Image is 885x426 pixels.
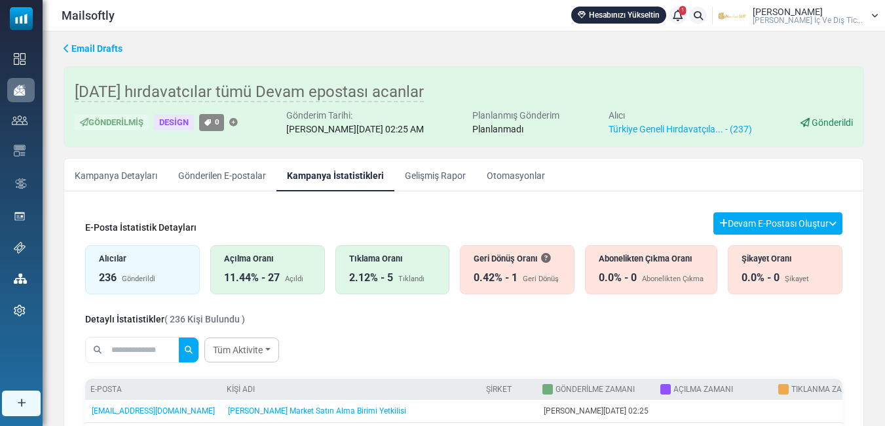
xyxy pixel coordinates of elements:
a: Email Drafts [64,42,122,56]
div: 236 [99,270,117,286]
img: landing_pages.svg [14,210,26,222]
a: Otomasyonlar [476,159,555,191]
a: Tüm Aktivite [204,338,279,362]
a: Türkiye Geneli Hırdavatçıla... - (237) [609,124,752,134]
a: Gelişmiş Rapor [394,159,476,191]
a: [EMAIL_ADDRESS][DOMAIN_NAME] [92,406,215,416]
span: 1 [679,6,687,15]
td: [PERSON_NAME][DATE] 02:25 [537,400,655,423]
span: 0 [215,117,219,126]
div: Geri Dönüş Oranı [474,252,561,265]
a: Açılma Zamanı [673,385,733,394]
a: Etiket Ekle [229,119,238,127]
a: E-posta [90,385,122,394]
div: 0.0% - 0 [599,270,637,286]
a: [PERSON_NAME] Market Satın Alma Birimi Yetkilisi [228,406,406,416]
img: workflow.svg [14,176,28,191]
div: Gönderim Tarihi: [286,109,424,123]
div: Geri Dönüş [523,274,559,285]
div: Detaylı İstatistikler [85,313,245,326]
div: Alıcılar [99,252,186,265]
a: Gönderilme Zamanı [555,385,635,394]
img: campaigns-icon-active.png [14,85,26,96]
div: Açılma Oranı [224,252,311,265]
button: Devam E-Postası Oluştur [713,212,842,235]
a: User Logo [PERSON_NAME] [PERSON_NAME] İç Ve Dış Tic... [717,6,878,26]
a: Kişi Adı [227,385,255,394]
span: Gönderildi [812,117,853,128]
span: ( 236 Kişi Bulundu ) [164,314,245,324]
div: Açıldı [285,274,303,285]
a: Tıklanma Zamanı [791,385,861,394]
span: [DATE] hırdavatcılar tümü Devam epostası acanlar [75,83,424,102]
div: Tıklama Oranı [349,252,436,265]
img: User Logo [717,6,749,26]
div: Gönderildi [122,274,155,285]
div: 0.42% - 1 [474,270,518,286]
div: Planlanmış Gönderim [472,109,559,123]
div: Alıcı [609,109,752,123]
div: Tıklandı [398,274,424,285]
div: Şikayet [785,274,809,285]
span: [PERSON_NAME] İç Ve Dış Tic... [753,16,863,24]
div: 2.12% - 5 [349,270,393,286]
img: email-templates-icon.svg [14,145,26,157]
div: 11.44% - 27 [224,270,280,286]
div: E-Posta İstatistik Detayları [85,221,197,235]
span: Mailsoftly [62,7,115,24]
span: translation missing: tr.ms_sidebar.email_drafts [71,43,122,54]
a: Gönderilen E-postalar [168,159,276,191]
div: 0.0% - 0 [742,270,780,286]
span: [PERSON_NAME] [753,7,823,16]
div: Design [154,115,194,131]
i: Bir e-posta alıcısına ulaşamadığında geri döner. Bu, dolu bir gelen kutusu nedeniyle geçici olara... [541,254,550,263]
a: Şirket [486,385,512,394]
div: Abonelikten Çıkma Oranı [599,252,704,265]
a: Hesabınızı Yükseltin [571,7,666,24]
a: Kampanya İstatistikleri [276,159,394,191]
div: [PERSON_NAME][DATE] 02:25 AM [286,123,424,136]
a: 0 [199,114,224,130]
img: support-icon.svg [14,242,26,254]
img: contacts-icon.svg [12,115,28,125]
div: Şikayet Oranı [742,252,829,265]
a: Kampanya Detayları [64,159,168,191]
img: dashboard-icon.svg [14,53,26,65]
img: mailsoftly_icon_blue_white.svg [10,7,33,30]
div: Abonelikten Çıkma [642,274,704,285]
img: settings-icon.svg [14,305,26,317]
span: Planlanmadı [472,124,523,134]
a: 1 [669,7,687,24]
div: Gönderilmiş [75,115,149,131]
